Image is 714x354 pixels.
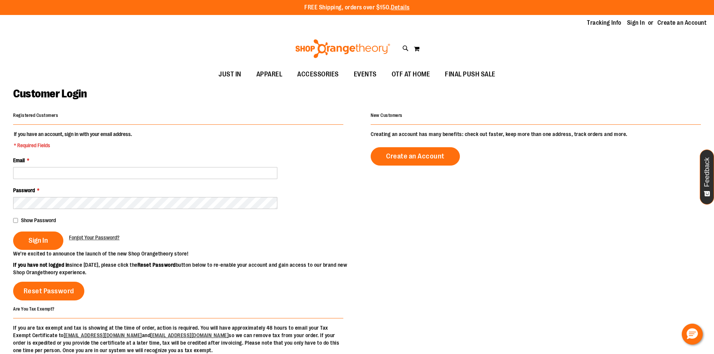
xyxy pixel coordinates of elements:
[21,217,56,223] span: Show Password
[13,130,133,149] legend: If you have an account, sign in with your email address.
[13,250,357,257] p: We’re excited to announce the launch of the new Shop Orangetheory store!
[256,66,283,83] span: APPAREL
[371,130,701,138] p: Creating an account has many benefits: check out faster, keep more than one address, track orders...
[138,262,176,268] strong: Reset Password
[371,147,460,166] a: Create an Account
[13,157,25,163] span: Email
[13,262,70,268] strong: If you have not logged in
[437,66,503,83] a: FINAL PUSH SALE
[371,113,403,118] strong: New Customers
[445,66,495,83] span: FINAL PUSH SALE
[290,66,346,83] a: ACCESSORIES
[14,142,132,149] span: * Required Fields
[150,332,229,338] a: [EMAIL_ADDRESS][DOMAIN_NAME]
[392,66,430,83] span: OTF AT HOME
[704,157,711,187] span: Feedback
[391,4,410,11] a: Details
[28,236,48,245] span: Sign In
[219,66,241,83] span: JUST IN
[304,3,410,12] p: FREE Shipping, orders over $150.
[13,306,55,311] strong: Are You Tax Exempt?
[13,87,87,100] span: Customer Login
[700,149,714,205] button: Feedback - Show survey
[294,39,391,58] img: Shop Orangetheory
[24,287,74,295] span: Reset Password
[13,187,35,193] span: Password
[64,332,142,338] a: [EMAIL_ADDRESS][DOMAIN_NAME]
[211,66,249,83] a: JUST IN
[587,19,621,27] a: Tracking Info
[354,66,377,83] span: EVENTS
[69,234,120,241] a: Forgot Your Password?
[13,282,84,300] a: Reset Password
[13,232,63,250] button: Sign In
[13,261,357,276] p: since [DATE], please click the button below to re-enable your account and gain access to our bran...
[627,19,645,27] a: Sign In
[386,152,445,160] span: Create an Account
[346,66,384,83] a: EVENTS
[249,66,290,83] a: APPAREL
[657,19,707,27] a: Create an Account
[13,324,343,354] p: If you are tax exempt and tax is showing at the time of order, action is required. You will have ...
[384,66,438,83] a: OTF AT HOME
[297,66,339,83] span: ACCESSORIES
[69,235,120,240] span: Forgot Your Password?
[13,113,58,118] strong: Registered Customers
[682,324,703,345] button: Hello, have a question? Let’s chat.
